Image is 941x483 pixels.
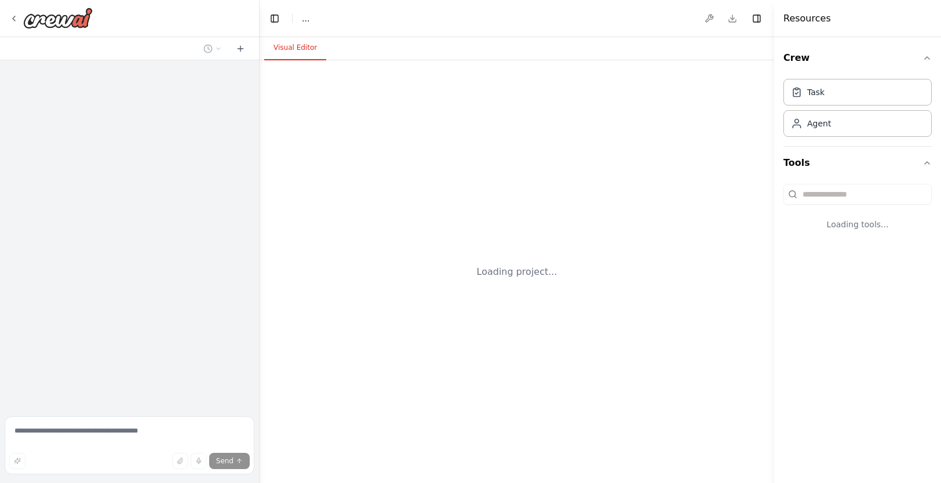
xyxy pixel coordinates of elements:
span: Send [216,456,234,466]
button: Crew [783,42,932,74]
span: ... [302,13,309,24]
div: Tools [783,179,932,249]
h4: Resources [783,12,831,26]
div: Task [807,86,825,98]
button: Hide left sidebar [267,10,283,27]
div: Agent [807,118,831,129]
img: Logo [23,8,93,28]
nav: breadcrumb [302,13,309,24]
button: Start a new chat [231,42,250,56]
button: Upload files [172,453,188,469]
button: Tools [783,147,932,179]
div: Loading tools... [783,209,932,239]
div: Crew [783,74,932,146]
button: Send [209,453,250,469]
button: Visual Editor [264,36,326,60]
button: Switch to previous chat [199,42,227,56]
button: Click to speak your automation idea [191,453,207,469]
div: Loading project... [477,265,557,279]
button: Improve this prompt [9,453,25,469]
button: Hide right sidebar [749,10,765,27]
